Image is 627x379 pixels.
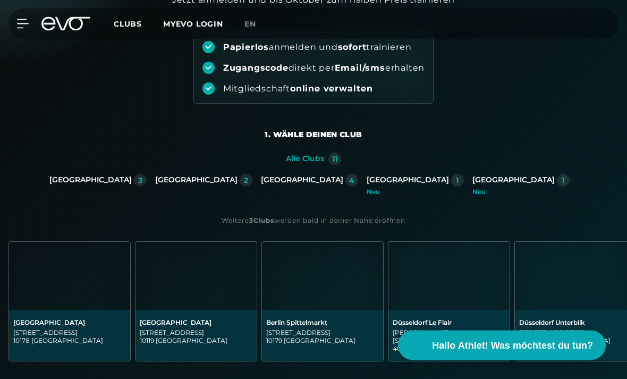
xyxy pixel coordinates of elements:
div: 11 [332,156,337,163]
strong: Clubs [253,217,274,225]
strong: Papierlos [223,43,269,53]
div: 2 [244,177,248,184]
div: [STREET_ADDRESS] 10179 [GEOGRAPHIC_DATA] [266,329,379,345]
div: Berlin Spittelmarkt [266,319,379,327]
div: [STREET_ADDRESS] 10119 [GEOGRAPHIC_DATA] [140,329,252,345]
div: [GEOGRAPHIC_DATA] [367,176,449,186]
strong: Email/sms [335,63,385,73]
a: Clubs [114,19,163,29]
div: direkt per erhalten [223,63,425,74]
div: [GEOGRAPHIC_DATA] [140,319,252,327]
div: Düsseldorf Le Flair [393,319,505,327]
div: 4 [349,177,354,184]
div: Mitgliedschaft [223,83,373,95]
div: [GEOGRAPHIC_DATA] [472,176,555,186]
strong: 3 [249,217,253,225]
div: Neu [472,189,570,196]
div: [STREET_ADDRESS] 10178 [GEOGRAPHIC_DATA] [13,329,126,345]
a: MYEVO LOGIN [163,19,223,29]
span: en [244,19,256,29]
button: Hallo Athlet! Was möchtest du tun? [398,331,606,360]
strong: online verwalten [290,84,373,94]
div: 3 [138,177,142,184]
div: 1 [456,177,459,184]
strong: sofort [338,43,367,53]
a: en [244,18,269,30]
span: Hallo Athlet! Was möchtest du tun? [432,339,593,353]
div: Neu [367,189,464,196]
span: Clubs [114,19,142,29]
div: [PERSON_NAME][STREET_ADDRESS] 40477 [GEOGRAPHIC_DATA] [393,329,505,353]
div: [GEOGRAPHIC_DATA] [155,176,238,186]
div: [GEOGRAPHIC_DATA] [13,319,126,327]
div: [GEOGRAPHIC_DATA] [261,176,343,186]
strong: Zugangscode [223,63,289,73]
div: Alle Clubs [286,155,324,164]
div: [GEOGRAPHIC_DATA] [49,176,132,186]
div: 1. Wähle deinen Club [265,130,362,140]
div: 1 [562,177,564,184]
